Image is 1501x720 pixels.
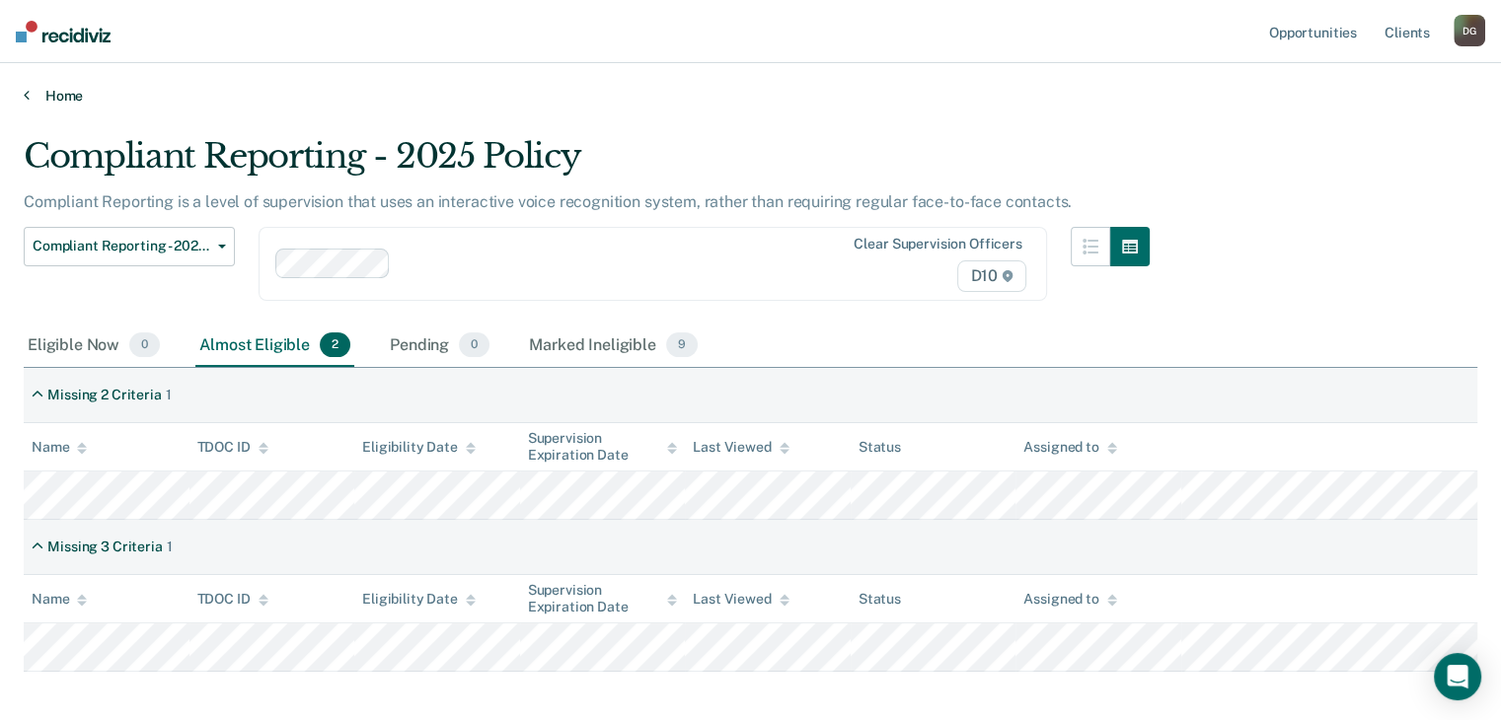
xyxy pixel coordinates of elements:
[129,332,160,358] span: 0
[195,324,354,368] div: Almost Eligible2
[24,136,1150,192] div: Compliant Reporting - 2025 Policy
[24,531,181,563] div: Missing 3 Criteria1
[16,21,111,42] img: Recidiviz
[859,591,901,608] div: Status
[459,332,489,358] span: 0
[1434,653,1481,700] div: Open Intercom Messenger
[1023,591,1116,608] div: Assigned to
[525,324,702,368] div: Marked Ineligible9
[166,387,172,403] div: 1
[1023,439,1116,456] div: Assigned to
[693,439,788,456] div: Last Viewed
[528,430,678,464] div: Supervision Expiration Date
[693,591,788,608] div: Last Viewed
[957,260,1025,292] span: D10
[320,332,350,358] span: 2
[47,387,161,403] div: Missing 2 Criteria
[167,539,173,555] div: 1
[33,238,210,254] span: Compliant Reporting - 2025 Policy
[47,539,162,555] div: Missing 3 Criteria
[32,591,87,608] div: Name
[197,591,268,608] div: TDOC ID
[666,332,698,358] span: 9
[859,439,901,456] div: Status
[24,87,1477,105] a: Home
[362,591,476,608] div: Eligibility Date
[24,192,1072,211] p: Compliant Reporting is a level of supervision that uses an interactive voice recognition system, ...
[24,227,235,266] button: Compliant Reporting - 2025 Policy
[24,324,164,368] div: Eligible Now0
[32,439,87,456] div: Name
[24,379,180,411] div: Missing 2 Criteria1
[1454,15,1485,46] button: DG
[528,582,678,615] div: Supervision Expiration Date
[197,439,268,456] div: TDOC ID
[854,236,1021,252] div: Clear supervision officers
[386,324,493,368] div: Pending0
[362,439,476,456] div: Eligibility Date
[1454,15,1485,46] div: D G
